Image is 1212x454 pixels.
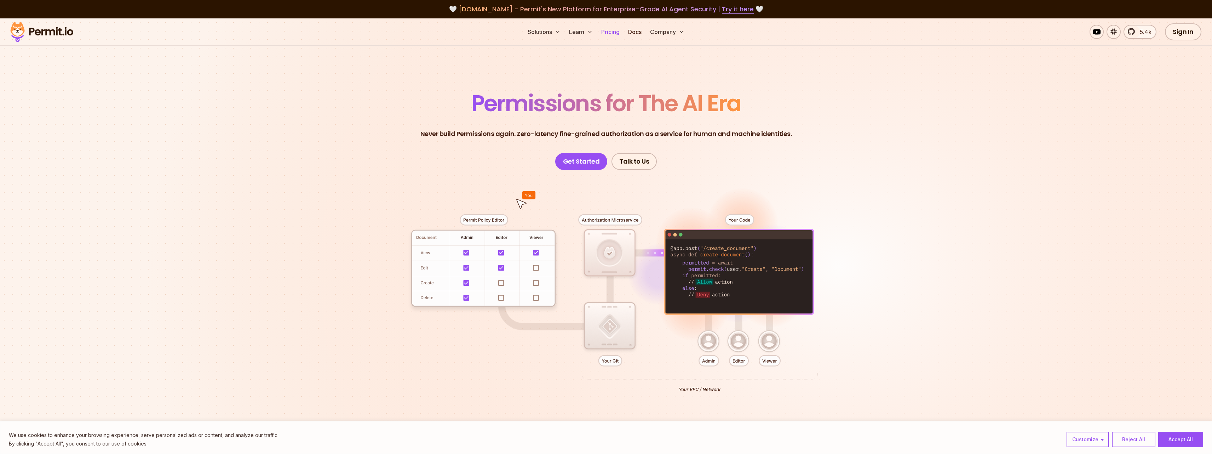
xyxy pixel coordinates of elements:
button: Learn [566,25,596,39]
button: Company [647,25,687,39]
a: Try it here [722,5,754,14]
a: Sign In [1165,23,1201,40]
a: 5.4k [1124,25,1156,39]
a: Docs [625,25,644,39]
p: By clicking "Accept All", you consent to our use of cookies. [9,439,278,448]
span: Permissions for The AI Era [471,87,741,119]
p: Never build Permissions again. Zero-latency fine-grained authorization as a service for human and... [420,129,792,139]
img: Permit logo [7,20,76,44]
span: 5.4k [1136,28,1151,36]
button: Accept All [1158,432,1203,447]
p: We use cookies to enhance your browsing experience, serve personalized ads or content, and analyz... [9,431,278,439]
div: 🤍 🤍 [17,4,1195,14]
button: Customize [1067,432,1109,447]
span: [DOMAIN_NAME] - Permit's New Platform for Enterprise-Grade AI Agent Security | [459,5,754,13]
a: Pricing [598,25,622,39]
a: Talk to Us [611,153,657,170]
a: Get Started [555,153,608,170]
button: Reject All [1112,432,1155,447]
button: Solutions [525,25,563,39]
